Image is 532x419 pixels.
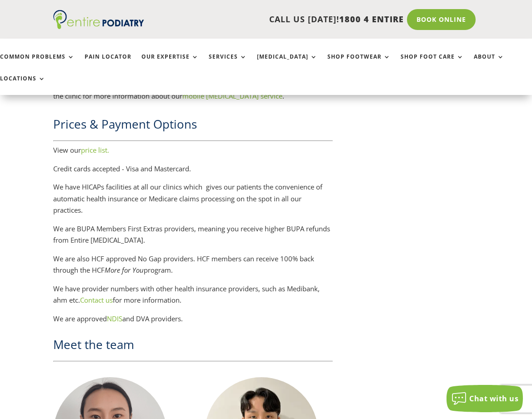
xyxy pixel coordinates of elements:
a: Shop Foot Care [401,54,464,73]
a: mobile [MEDICAL_DATA] service [182,91,282,100]
a: NDIS [107,314,122,323]
a: [MEDICAL_DATA] [257,54,317,73]
p: Credit cards accepted - Visa and Mastercard. [53,163,333,182]
a: Contact us [80,295,113,304]
p: We are also HCF approved No Gap providers. HCF members can receive 100% back through the HCF prog... [53,253,333,283]
h2: Prices & Payment Options [53,116,333,137]
a: About [474,54,504,73]
span: 1800 4 ENTIRE [339,14,404,25]
p: We are approved and DVA providers. [53,313,333,325]
p: CALL US [DATE]! [147,14,404,25]
a: Shop Footwear [327,54,391,73]
p: We are BUPA Members First Extras providers, meaning you receive higher BUPA refunds from Entire [... [53,223,333,253]
a: Entire Podiatry [53,22,144,31]
img: logo (1) [53,10,144,29]
h2: Meet the team [53,336,333,357]
a: Our Expertise [141,54,199,73]
a: price list. [81,145,109,155]
p: We have provider numbers with other health insurance providers, such as Medibank, ahm etc. for mo... [53,283,333,313]
a: Book Online [407,9,476,30]
a: Services [209,54,247,73]
i: More for You [105,265,144,274]
span: Chat with us [469,394,518,404]
a: Pain Locator [85,54,131,73]
button: Chat with us [447,385,523,412]
p: We have HICAPs facilities at all our clinics which gives our patients the convenience of automati... [53,181,333,223]
p: View our [53,145,333,163]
